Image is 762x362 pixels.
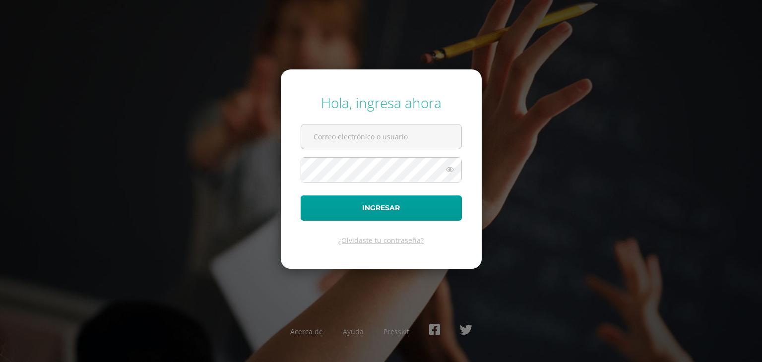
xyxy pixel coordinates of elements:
a: ¿Olvidaste tu contraseña? [338,236,424,245]
a: Presskit [383,327,409,336]
a: Ayuda [343,327,364,336]
input: Correo electrónico o usuario [301,124,461,149]
div: Hola, ingresa ahora [301,93,462,112]
a: Acerca de [290,327,323,336]
button: Ingresar [301,195,462,221]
